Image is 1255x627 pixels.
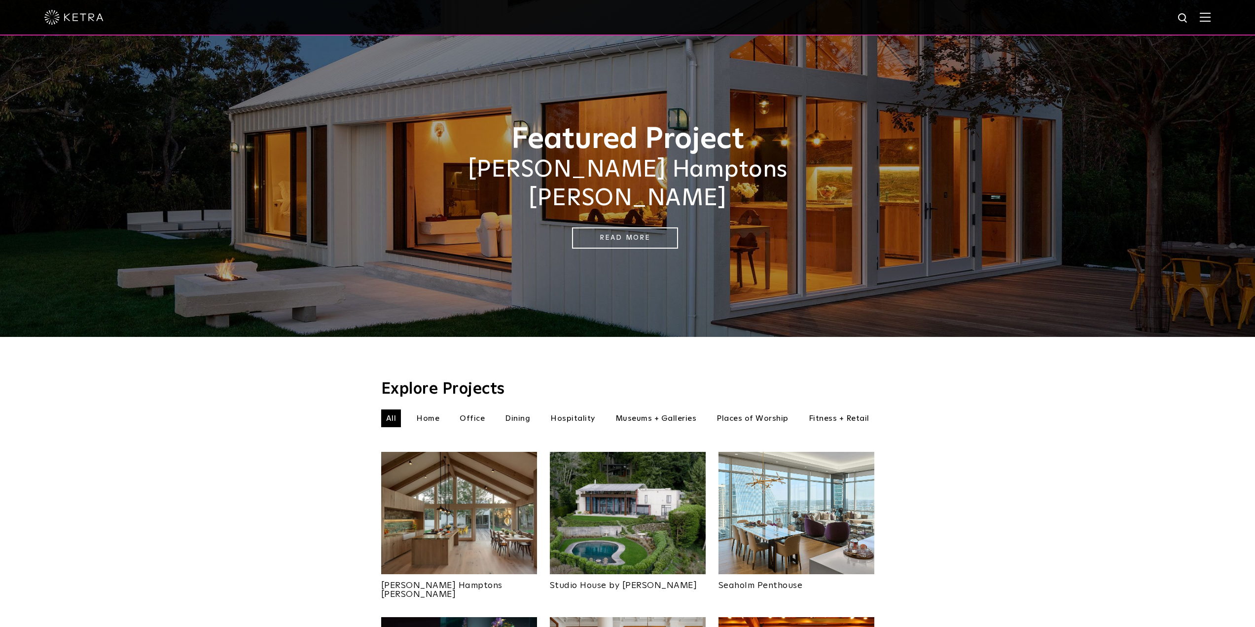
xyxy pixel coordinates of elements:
a: Read More [572,227,678,249]
li: Home [411,409,444,427]
li: Office [455,409,490,427]
li: Hospitality [545,409,600,427]
li: Museums + Galleries [610,409,702,427]
h1: Featured Project [381,123,874,156]
li: Places of Worship [712,409,793,427]
li: All [381,409,401,427]
li: Fitness + Retail [804,409,874,427]
img: search icon [1177,12,1189,25]
img: Project_Landing_Thumbnail-2022smaller [718,452,874,574]
a: Seaholm Penthouse [718,574,874,590]
h3: Explore Projects [381,381,874,397]
h2: [PERSON_NAME] Hamptons [PERSON_NAME] [381,156,874,213]
li: Dining [500,409,535,427]
img: An aerial view of Olson Kundig's Studio House in Seattle [550,452,706,574]
a: Studio House by [PERSON_NAME] [550,574,706,590]
img: ketra-logo-2019-white [44,10,104,25]
img: Project_Landing_Thumbnail-2021 [381,452,537,574]
img: Hamburger%20Nav.svg [1200,12,1211,22]
a: [PERSON_NAME] Hamptons [PERSON_NAME] [381,574,537,599]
